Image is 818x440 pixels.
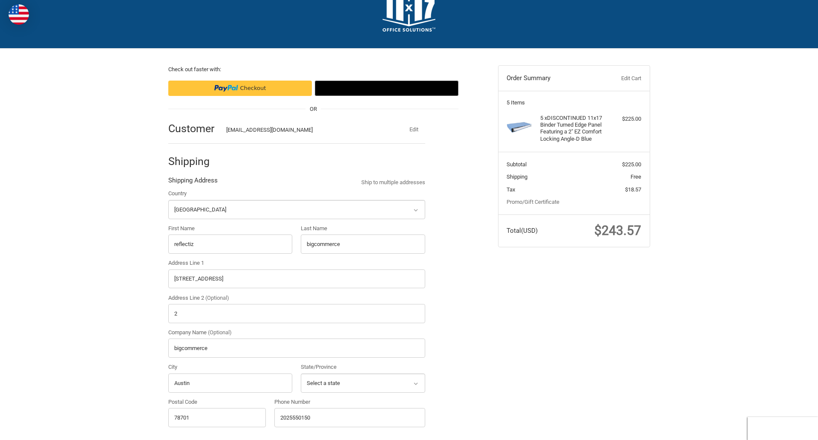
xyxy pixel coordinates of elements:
iframe: PayPal-paypal [168,81,312,96]
label: Country [168,189,425,198]
h2: Shipping [168,155,218,168]
h4: 5 x DISCONTINUED 11x17 Binder Turned Edge Panel Featuring a 2" EZ Comfort Locking Angle-D Blue [540,115,605,142]
h2: Customer [168,122,218,135]
a: Ship to multiple addresses [361,178,425,187]
div: [EMAIL_ADDRESS][DOMAIN_NAME] [226,126,386,134]
label: Company Name [168,328,425,337]
button: Edit [403,124,425,136]
legend: Shipping Address [168,176,218,189]
button: Google Pay [315,81,458,96]
h3: 5 Items [507,99,641,106]
span: Total (USD) [507,227,538,234]
span: $243.57 [594,223,641,238]
span: OR [305,105,321,113]
h3: Order Summary [507,74,599,83]
div: $225.00 [608,115,641,123]
label: Postal Code [168,398,266,406]
label: Phone Number [274,398,425,406]
span: Free [631,174,641,180]
text: •••••• [400,85,413,93]
label: City [168,363,293,371]
a: Edit Cart [599,74,641,83]
span: Tax [507,186,515,193]
small: (Optional) [208,329,232,336]
label: Address Line 1 [168,259,425,267]
a: Promo/Gift Certificate [507,199,559,205]
label: First Name [168,224,293,233]
small: (Optional) [205,295,229,301]
span: $225.00 [622,161,641,168]
span: Shipping [507,174,527,180]
label: Address Line 2 [168,294,425,302]
span: Subtotal [507,161,527,168]
label: Last Name [301,224,425,233]
label: State/Province [301,363,425,371]
span: $18.57 [625,186,641,193]
p: Check out faster with: [168,65,458,74]
img: duty and tax information for United States [9,4,29,25]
